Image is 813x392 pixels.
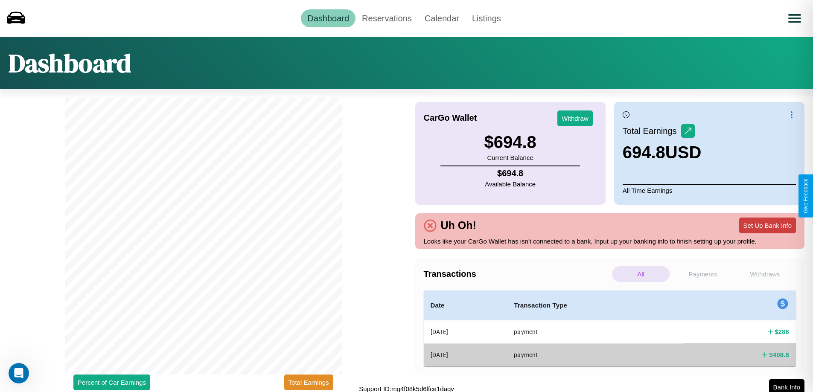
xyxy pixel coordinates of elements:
[418,9,466,27] a: Calendar
[485,178,536,190] p: Available Balance
[623,123,681,139] p: Total Earnings
[424,290,796,366] table: simple table
[431,300,501,311] h4: Date
[674,266,731,282] p: Payments
[623,184,796,196] p: All Time Earnings
[424,320,507,344] th: [DATE]
[507,343,684,366] th: payment
[424,343,507,366] th: [DATE]
[9,46,131,81] h1: Dashboard
[736,266,794,282] p: Withdraws
[284,375,333,390] button: Total Earnings
[424,269,610,279] h4: Transactions
[803,179,809,213] div: Give Feedback
[739,218,796,233] button: Set Up Bank Info
[484,133,536,152] h3: $ 694.8
[356,9,418,27] a: Reservations
[484,152,536,163] p: Current Balance
[437,219,481,232] h4: Uh Oh!
[485,168,536,178] h4: $ 694.8
[73,375,150,390] button: Percent of Car Earnings
[466,9,507,27] a: Listings
[769,350,789,359] h4: $ 408.8
[9,363,29,383] iframe: Intercom live chat
[424,235,796,247] p: Looks like your CarGo Wallet has isn't connected to a bank. Input up your banking info to finish ...
[612,266,670,282] p: All
[623,143,702,162] h3: 694.8 USD
[557,110,593,126] button: Withdraw
[424,113,477,123] h4: CarGo Wallet
[775,327,789,336] h4: $ 286
[783,6,807,30] button: Open menu
[514,300,677,311] h4: Transaction Type
[301,9,356,27] a: Dashboard
[507,320,684,344] th: payment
